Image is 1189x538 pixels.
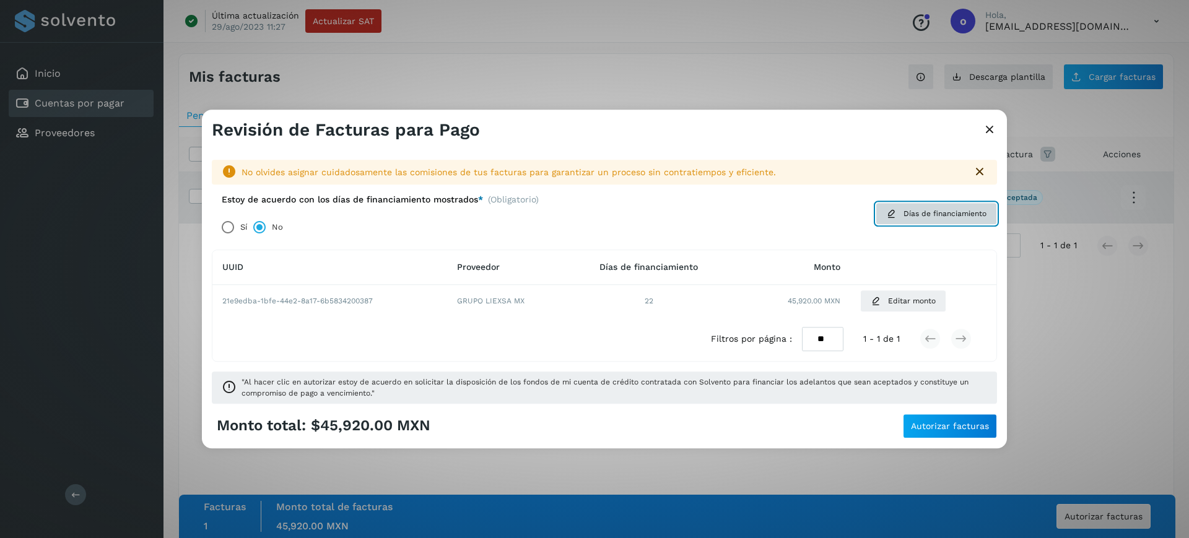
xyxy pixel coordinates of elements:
[911,422,989,430] span: Autorizar facturas
[212,119,480,141] h3: Revisión de Facturas para Pago
[242,376,987,399] span: "Al hacer clic en autorizar estoy de acuerdo en solicitar la disposición de los fondos de mi cuen...
[212,285,447,317] td: 21e9edba-1bfe-44e2-8a17-6b5834200387
[222,194,483,205] label: Estoy de acuerdo con los días de financiamiento mostrados
[788,295,840,306] span: 45,920.00 MXN
[876,202,997,225] button: Días de financiamiento
[447,285,567,317] td: GRUPO LIEXSA MX
[488,194,539,210] span: (Obligatorio)
[888,295,936,306] span: Editar monto
[904,208,986,219] span: Días de financiamiento
[217,417,306,435] span: Monto total:
[711,332,792,345] span: Filtros por página :
[457,262,500,272] span: Proveedor
[222,262,243,272] span: UUID
[863,332,900,345] span: 1 - 1 de 1
[599,262,698,272] span: Días de financiamiento
[240,215,247,240] label: Sí
[311,417,430,435] span: $45,920.00 MXN
[903,414,997,438] button: Autorizar facturas
[814,262,840,272] span: Monto
[272,215,283,240] label: No
[567,285,730,317] td: 22
[242,166,962,179] div: No olvides asignar cuidadosamente las comisiones de tus facturas para garantizar un proceso sin c...
[860,290,946,312] button: Editar monto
